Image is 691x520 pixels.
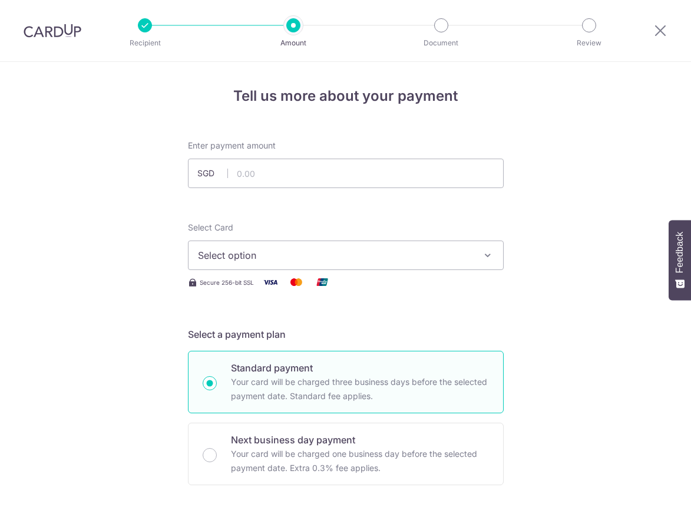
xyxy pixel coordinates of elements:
[231,375,489,403] p: Your card will be charged three business days before the selected payment date. Standard fee appl...
[675,232,685,273] span: Feedback
[285,275,308,289] img: Mastercard
[398,37,485,49] p: Document
[188,222,233,232] span: translation missing: en.payables.payment_networks.credit_card.summary.labels.select_card
[259,275,282,289] img: Visa
[669,220,691,300] button: Feedback - Show survey
[231,447,489,475] p: Your card will be charged one business day before the selected payment date. Extra 0.3% fee applies.
[231,361,489,375] p: Standard payment
[188,327,504,341] h5: Select a payment plan
[545,37,633,49] p: Review
[198,248,472,262] span: Select option
[231,433,489,447] p: Next business day payment
[188,140,276,152] span: Enter payment amount
[197,167,228,179] span: SGD
[188,85,504,107] h4: Tell us more about your payment
[24,24,81,38] img: CardUp
[310,275,334,289] img: Union Pay
[200,278,254,287] span: Secure 256-bit SSL
[101,37,189,49] p: Recipient
[188,241,504,270] button: Select option
[250,37,337,49] p: Amount
[188,159,504,188] input: 0.00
